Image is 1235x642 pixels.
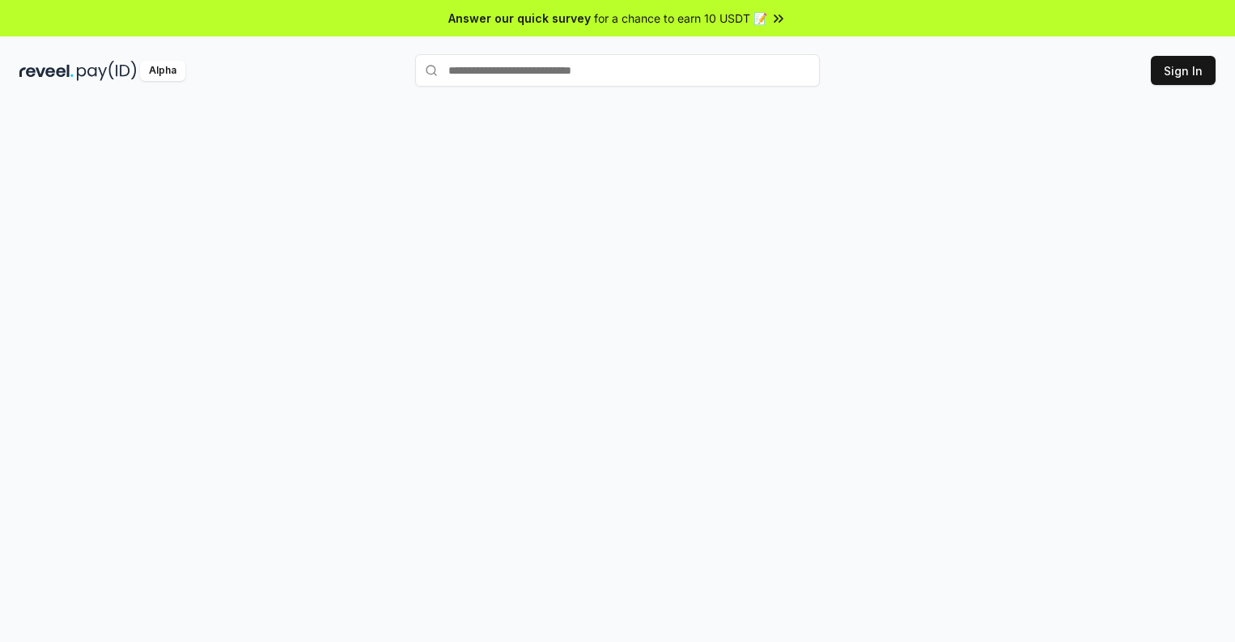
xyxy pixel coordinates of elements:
[448,10,591,27] span: Answer our quick survey
[1151,56,1216,85] button: Sign In
[140,61,185,81] div: Alpha
[19,61,74,81] img: reveel_dark
[77,61,137,81] img: pay_id
[594,10,767,27] span: for a chance to earn 10 USDT 📝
